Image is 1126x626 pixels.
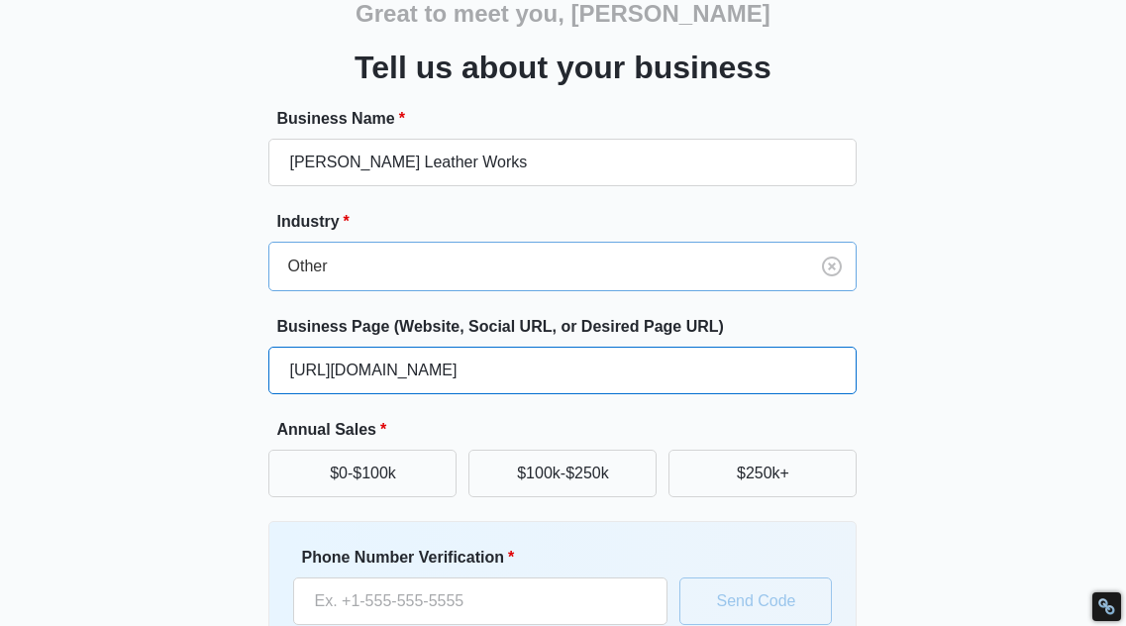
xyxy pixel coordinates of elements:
[268,139,857,186] input: e.g. Jane's Plumbing
[276,418,865,442] label: Annual Sales
[293,577,667,625] input: Ex. +1-555-555-5555
[276,315,865,339] label: Business Page (Website, Social URL, or Desired Page URL)
[276,107,865,131] label: Business Name
[276,210,865,234] label: Industry
[301,546,675,570] label: Phone Number Verification
[355,44,771,91] h3: Tell us about your business
[816,251,848,282] button: Clear
[268,347,857,394] input: e.g. janesplumbing.com
[468,450,657,497] button: $100k-$250k
[668,450,857,497] button: $250k+
[1097,597,1116,616] div: Restore Info Box &#10;&#10;NoFollow Info:&#10; META-Robots NoFollow: &#09;true&#10; META-Robots N...
[268,450,457,497] button: $0-$100k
